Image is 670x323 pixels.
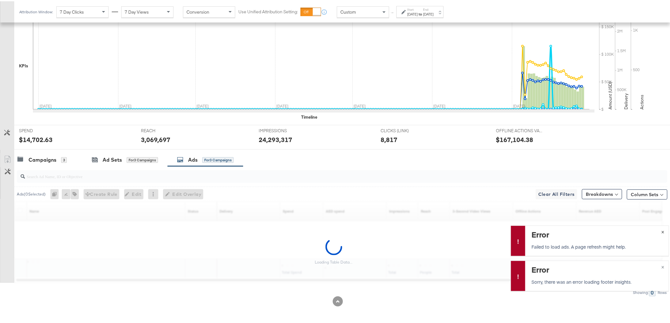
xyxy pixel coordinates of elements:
p: Sorry, there was an error loading footer insights. [532,277,661,284]
div: $14,702.63 [19,134,53,143]
div: Ads ( 0 Selected) [17,190,46,196]
strong: to [418,10,423,15]
div: 8,817 [381,134,397,143]
div: Ad Sets [103,155,122,162]
span: × [661,227,664,234]
div: [DATE] [423,10,434,16]
div: 24,293,317 [259,134,292,143]
div: 3,069,697 [141,134,171,143]
div: Ads [188,155,198,162]
span: Custom [340,8,356,14]
text: Actions [639,93,645,108]
button: Clear All Filters [536,188,577,198]
div: $167,104.38 [496,134,534,143]
label: End: [423,6,434,10]
text: Amount (USD) [608,80,613,108]
div: [DATE] [408,10,418,16]
button: Breakdowns [582,188,622,198]
span: IMPRESSIONS [259,127,306,133]
div: Loading Table Data... [315,258,353,264]
button: Column Sets [627,188,667,198]
div: Error [532,263,661,274]
div: KPIs [19,62,28,68]
span: 7 Day Views [125,8,149,14]
span: Clear All Filters [538,189,575,197]
div: for 3 Campaigns [202,156,234,162]
label: Start: [408,6,418,10]
button: × [657,260,669,271]
label: Use Unified Attribution Setting: [238,8,298,14]
span: SPEND [19,127,66,133]
div: Attribution Window: [19,9,53,13]
span: CLICKS (LINK) [381,127,428,133]
div: for 3 Campaigns [127,156,158,162]
div: Error [532,228,661,239]
div: Campaigns [28,155,56,162]
span: 7 Day Clicks [60,8,84,14]
span: × [661,262,664,269]
text: Delivery [623,92,629,108]
div: 0 [50,188,62,198]
span: Conversion [186,8,209,14]
div: Timeline [301,113,317,119]
span: OFFLINE ACTIONS VALUE [496,127,544,133]
button: × [657,225,669,236]
p: Failed to load ads. A page refresh might help. [532,242,661,249]
span: ↑ [390,11,396,13]
span: REACH [141,127,188,133]
div: 3 [61,156,67,162]
input: Search Ad Name, ID or Objective [25,166,607,179]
